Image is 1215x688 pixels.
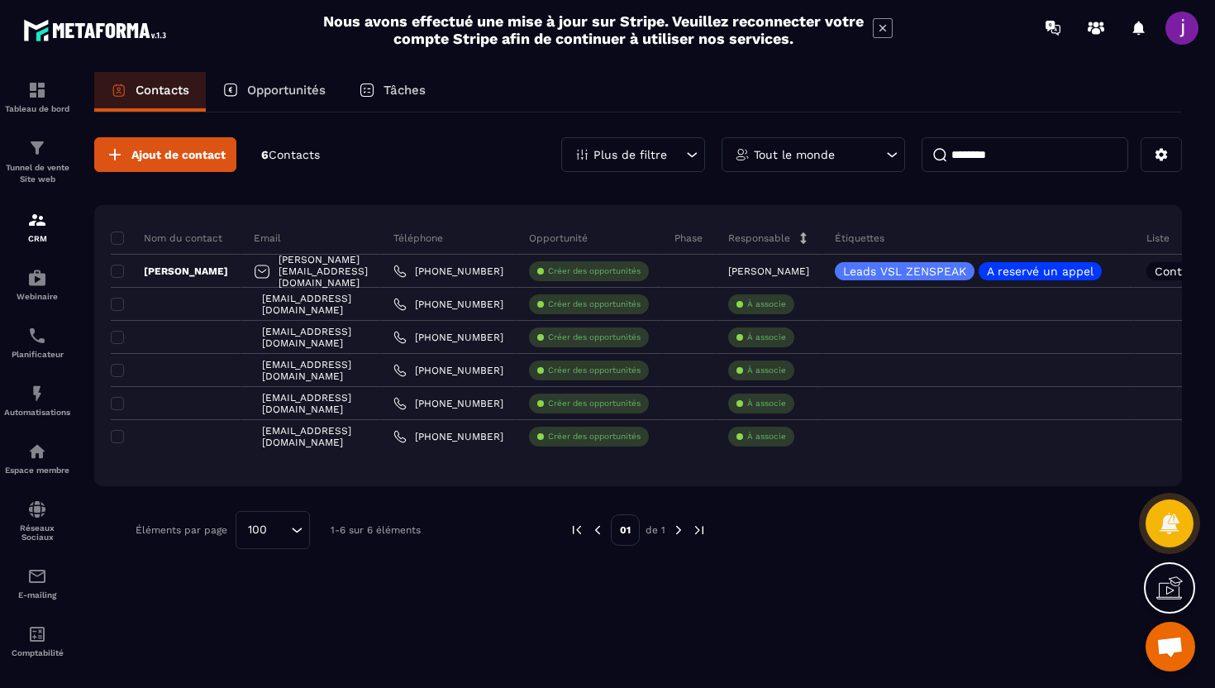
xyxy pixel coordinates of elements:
[393,298,503,311] a: [PHONE_NUMBER]
[747,299,786,310] p: À associe
[94,137,236,172] button: Ajout de contact
[548,265,641,277] p: Créer des opportunités
[747,398,786,409] p: À associe
[4,612,70,670] a: accountantaccountantComptabilité
[4,466,70,475] p: Espace membre
[747,332,786,343] p: À associe
[4,523,70,542] p: Réseaux Sociaux
[4,256,70,313] a: automationsautomationsWebinaire
[23,15,172,45] img: logo
[111,265,228,278] p: [PERSON_NAME]
[4,554,70,612] a: emailemailE-mailing
[4,408,70,417] p: Automatisations
[987,265,1093,277] p: A reservé un appel
[269,148,320,161] span: Contacts
[4,292,70,301] p: Webinaire
[393,232,443,245] p: Téléphone
[273,521,287,539] input: Search for option
[4,313,70,371] a: schedulerschedulerPlanificateur
[27,326,47,346] img: scheduler
[393,364,503,377] a: [PHONE_NUMBER]
[747,431,786,442] p: À associe
[4,162,70,185] p: Tunnel de vente Site web
[747,365,786,376] p: À associe
[835,232,884,245] p: Étiquettes
[590,523,605,537] img: prev
[4,126,70,198] a: formationformationTunnel de vente Site web
[331,524,421,536] p: 1-6 sur 6 éléments
[529,232,588,245] p: Opportunité
[674,232,703,245] p: Phase
[754,149,835,160] p: Tout le monde
[94,72,206,112] a: Contacts
[136,83,189,98] p: Contacts
[254,232,281,245] p: Email
[4,590,70,600] p: E-mailing
[131,146,226,163] span: Ajout de contact
[569,523,584,537] img: prev
[4,648,70,657] p: Comptabilité
[136,524,227,536] p: Éléments par page
[1146,232,1170,245] p: Liste
[27,566,47,586] img: email
[261,147,320,163] p: 6
[27,268,47,288] img: automations
[1146,622,1195,671] div: Ouvrir le chat
[27,210,47,230] img: formation
[593,149,667,160] p: Plus de filtre
[393,331,503,344] a: [PHONE_NUMBER]
[548,365,641,376] p: Créer des opportunités
[27,80,47,100] img: formation
[4,487,70,554] a: social-networksocial-networkRéseaux Sociaux
[111,232,222,245] p: Nom du contact
[671,523,686,537] img: next
[27,138,47,158] img: formation
[342,72,442,112] a: Tâches
[548,398,641,409] p: Créer des opportunités
[692,523,707,537] img: next
[27,384,47,404] img: automations
[646,523,665,537] p: de 1
[322,12,865,47] h2: Nous avons effectué une mise à jour sur Stripe. Veuillez reconnecter votre compte Stripe afin de ...
[4,371,70,429] a: automationsautomationsAutomatisations
[393,397,503,410] a: [PHONE_NUMBER]
[728,265,809,277] p: [PERSON_NAME]
[393,265,503,278] a: [PHONE_NUMBER]
[206,72,342,112] a: Opportunités
[27,499,47,519] img: social-network
[27,624,47,644] img: accountant
[611,514,640,546] p: 01
[236,511,310,549] div: Search for option
[548,431,641,442] p: Créer des opportunités
[4,68,70,126] a: formationformationTableau de bord
[4,198,70,256] a: formationformationCRM
[27,442,47,461] img: automations
[548,332,641,343] p: Créer des opportunités
[393,430,503,443] a: [PHONE_NUMBER]
[242,521,273,539] span: 100
[247,83,326,98] p: Opportunités
[4,350,70,359] p: Planificateur
[4,429,70,487] a: automationsautomationsEspace membre
[548,299,641,310] p: Créer des opportunités
[728,232,790,245] p: Responsable
[384,83,426,98] p: Tâches
[4,234,70,243] p: CRM
[843,265,966,277] p: Leads VSL ZENSPEAK
[4,104,70,113] p: Tableau de bord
